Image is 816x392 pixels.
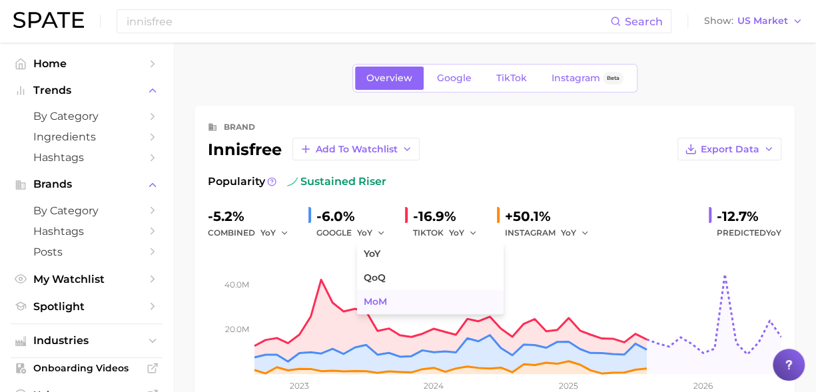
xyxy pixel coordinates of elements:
tspan: 2023 [290,381,309,391]
span: Posts [33,246,140,258]
span: Overview [366,73,412,84]
span: YoY [766,228,781,238]
button: Add to Watchlist [292,138,420,160]
span: Hashtags [33,151,140,164]
a: Hashtags [11,147,163,168]
div: +50.1% [505,206,598,227]
span: QoQ [364,272,386,284]
a: Hashtags [11,221,163,242]
button: YoY [357,225,386,241]
span: YoY [260,227,276,238]
span: Predicted [717,225,781,241]
span: Hashtags [33,225,140,238]
a: Ingredients [11,126,163,147]
span: Spotlight [33,300,140,313]
tspan: 2025 [559,381,578,391]
span: Trends [33,85,140,97]
button: Export Data [677,138,781,160]
div: innisfree [208,138,420,160]
div: combined [208,225,298,241]
span: Show [704,17,733,25]
div: -16.9% [413,206,486,227]
tspan: 2024 [424,381,444,391]
a: by Category [11,200,163,221]
div: INSTAGRAM [505,225,598,241]
span: TikTok [496,73,527,84]
span: Popularity [208,174,265,190]
button: Brands [11,174,163,194]
span: Export Data [701,144,759,155]
span: Google [437,73,472,84]
button: Industries [11,331,163,351]
span: Brands [33,178,140,190]
div: -6.0% [316,206,394,227]
a: My Watchlist [11,269,163,290]
div: -12.7% [717,206,781,227]
div: TIKTOK [413,225,486,241]
button: YoY [561,225,590,241]
span: Add to Watchlist [316,144,398,155]
button: Trends [11,81,163,100]
ul: YoY [357,242,504,314]
span: YoY [561,227,576,238]
button: YoY [260,225,289,241]
span: sustained riser [287,174,386,190]
a: TikTok [485,67,538,90]
a: Spotlight [11,296,163,317]
span: Ingredients [33,130,140,143]
a: Posts [11,242,163,262]
span: YoY [364,248,380,260]
span: Search [625,15,663,28]
div: GOOGLE [316,225,394,241]
a: by Category [11,106,163,126]
span: Industries [33,335,140,347]
div: brand [224,119,255,135]
tspan: 2026 [693,381,713,391]
input: Search here for a brand, industry, or ingredient [125,10,610,33]
button: YoY [449,225,478,241]
a: Overview [355,67,424,90]
span: YoY [357,227,372,238]
a: Google [426,67,483,90]
span: MoM [364,296,387,307]
img: SPATE [13,12,84,28]
div: -5.2% [208,206,298,227]
span: My Watchlist [33,273,140,286]
span: Onboarding Videos [33,362,140,374]
span: Instagram [552,73,600,84]
a: Home [11,53,163,74]
a: InstagramBeta [540,67,635,90]
span: Home [33,57,140,70]
span: by Category [33,204,140,217]
span: Beta [607,73,619,84]
span: YoY [449,227,464,238]
img: sustained riser [287,176,298,187]
span: by Category [33,110,140,122]
button: ShowUS Market [701,13,806,30]
a: Onboarding Videos [11,358,163,378]
span: US Market [737,17,788,25]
